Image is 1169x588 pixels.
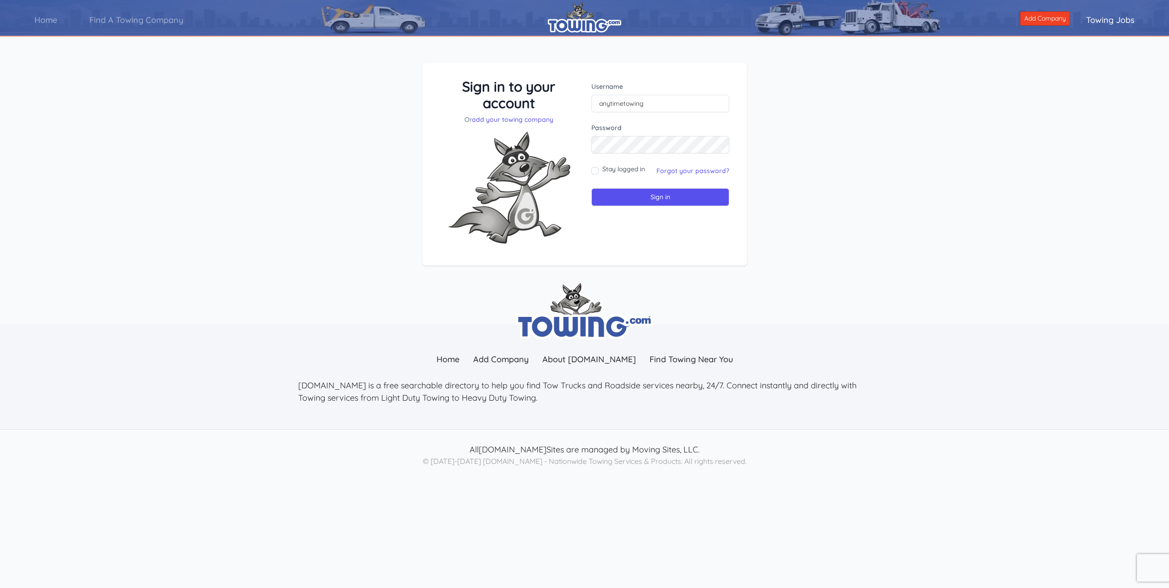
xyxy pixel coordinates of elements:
[479,444,546,455] a: [DOMAIN_NAME]
[591,123,729,132] label: Password
[1020,11,1070,26] a: Add Company
[656,167,729,175] a: Forgot your password?
[18,7,73,33] a: Home
[298,379,871,404] p: [DOMAIN_NAME] is a free searchable directory to help you find Tow Trucks and Roadside services ne...
[440,124,578,251] img: Fox-Excited.png
[472,115,553,124] a: add your towing company
[298,443,871,456] p: All Sites are managed by Moving Sites, LLC.
[548,2,621,33] img: logo.png
[466,349,535,369] a: Add Company
[1070,7,1151,33] a: Towing Jobs
[73,7,199,33] a: Find A Towing Company
[591,188,729,206] input: Sign in
[643,349,740,369] a: Find Towing Near You
[440,78,578,111] h3: Sign in to your account
[591,82,729,91] label: Username
[430,349,466,369] a: Home
[535,349,643,369] a: About [DOMAIN_NAME]
[516,283,653,339] img: towing
[602,164,645,174] label: Stay logged in
[440,115,578,124] p: Or
[423,457,747,466] span: © [DATE]-[DATE] [DOMAIN_NAME] - Nationwide Towing Services & Products. All rights reserved.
